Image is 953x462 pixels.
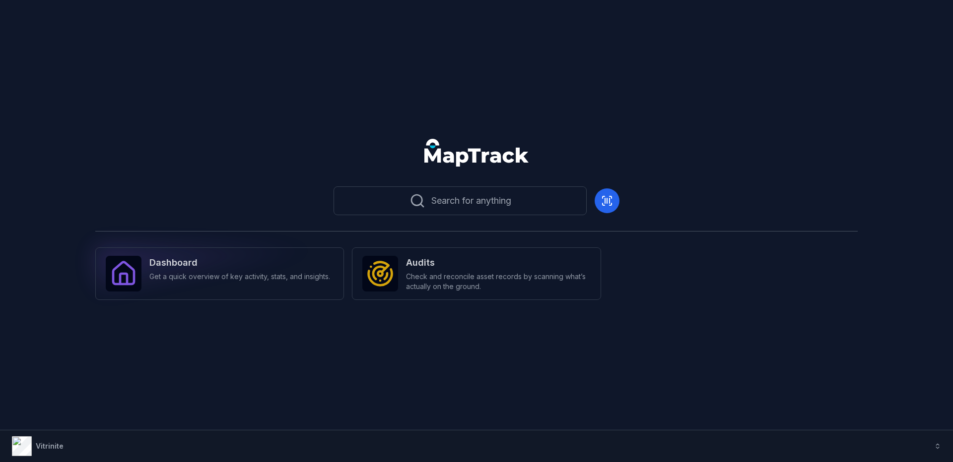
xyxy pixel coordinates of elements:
[149,272,330,282] span: Get a quick overview of key activity, stats, and insights.
[431,194,511,208] span: Search for anything
[334,186,587,215] button: Search for anything
[95,247,344,300] a: DashboardGet a quick overview of key activity, stats, and insights.
[406,272,590,291] span: Check and reconcile asset records by scanning what’s actually on the ground.
[149,256,330,270] strong: Dashboard
[352,247,601,300] a: AuditsCheck and reconcile asset records by scanning what’s actually on the ground.
[36,442,64,450] strong: Vitrinite
[408,139,545,167] nav: Global
[406,256,590,270] strong: Audits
